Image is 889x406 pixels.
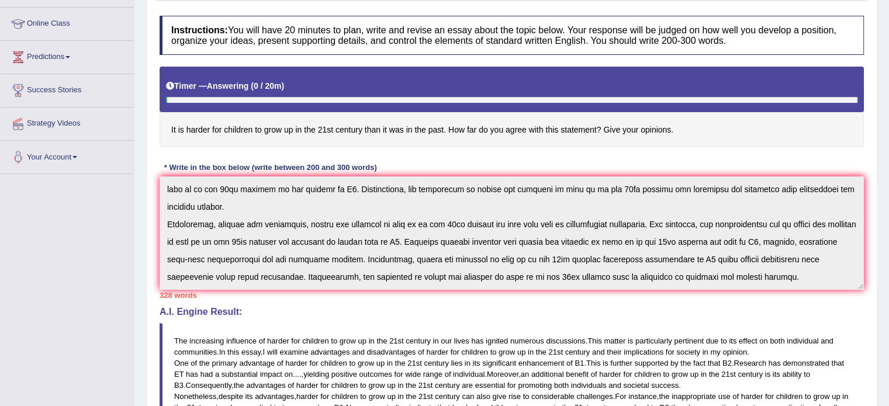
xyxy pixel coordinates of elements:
span: will [267,348,278,356]
span: harder [426,348,448,356]
span: of [566,359,573,367]
span: lies [451,359,463,367]
span: numerous [510,336,544,345]
span: in [397,392,403,401]
span: challenges [576,392,613,401]
span: harder [296,381,319,390]
span: B1 [575,359,584,367]
span: in [528,348,534,356]
span: B3 [174,381,184,390]
span: considerable [531,392,575,401]
span: give [492,392,506,401]
span: to [721,336,727,345]
span: up [832,392,840,401]
span: the [659,392,669,401]
span: century [406,336,431,345]
span: of [445,370,451,379]
span: instance [628,392,656,401]
span: Consider using the typographical ellipsis character here instead. (did you mean: …) [293,370,295,379]
span: children [461,348,488,356]
span: society [676,348,700,356]
span: range [423,370,442,379]
span: is [765,370,770,379]
span: on [285,370,293,379]
span: I [263,348,265,356]
a: Success Stories [1,74,134,103]
span: has [186,370,198,379]
span: that [831,359,844,367]
span: increasing [189,336,224,345]
span: century [738,370,763,379]
span: of [259,336,265,345]
span: primary [212,359,237,367]
span: to [490,348,497,356]
span: the [406,381,416,390]
span: the [680,359,691,367]
span: up [387,381,395,390]
span: in [842,392,848,401]
span: up [517,348,525,356]
span: effect [739,336,757,345]
span: grow [813,392,829,401]
span: 21st [418,392,433,401]
span: its [773,370,780,379]
span: grow [672,370,688,379]
span: matter [604,336,625,345]
span: in [397,381,403,390]
span: children [331,381,358,390]
span: ability [782,370,801,379]
span: up [387,392,395,401]
span: and [608,381,621,390]
span: In [219,348,226,356]
b: 0 / 20m [254,81,281,91]
span: the [234,381,244,390]
span: demonstrated [783,359,829,367]
span: The [174,336,187,345]
span: significant [482,359,516,367]
span: children [634,370,661,379]
span: Nonetheless [174,392,216,401]
span: to [663,370,669,379]
span: in [703,348,708,356]
span: influence [226,336,257,345]
span: up [376,359,385,367]
span: to [360,381,366,390]
span: the [395,359,405,367]
span: ignited [486,336,508,345]
span: supported [634,359,668,367]
span: of [277,359,283,367]
span: of [732,392,739,401]
span: impact [260,370,282,379]
span: 21st [407,359,422,367]
span: additional [531,370,564,379]
span: harder [296,392,319,401]
span: and [592,348,605,356]
span: the [376,336,387,345]
b: Answering [207,81,249,91]
span: grow [358,359,374,367]
span: for [666,348,674,356]
span: grow [368,381,385,390]
span: harder [267,336,289,345]
span: on [759,336,767,345]
span: its [729,336,736,345]
span: century [565,348,590,356]
span: a [215,370,219,379]
span: is [628,336,633,345]
a: Predictions [1,41,134,70]
span: fact [693,359,705,367]
span: has [769,359,781,367]
span: our [441,336,452,345]
span: success [651,381,679,390]
span: for [320,381,329,390]
span: opinion [722,348,747,356]
span: to [805,392,811,401]
span: of [591,370,597,379]
span: positive [331,370,357,379]
span: advantage [239,359,275,367]
span: societal [623,381,649,390]
span: their [607,348,621,356]
h4: A.I. Engine Result: [160,307,864,317]
span: both [554,381,569,390]
span: individual [453,370,485,379]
